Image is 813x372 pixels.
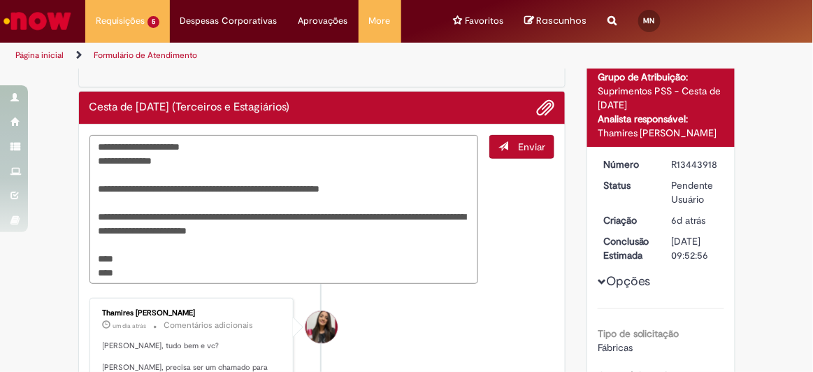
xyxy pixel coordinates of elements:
span: Enviar [518,141,545,153]
span: Favoritos [466,14,504,28]
dt: Criação [593,213,661,227]
span: Despesas Corporativas [180,14,278,28]
dt: Status [593,178,661,192]
div: Suprimentos PSS - Cesta de [DATE] [598,84,724,112]
a: Formulário de Atendimento [94,50,197,61]
b: Tipo de solicitação [598,327,679,340]
div: [DATE] 09:52:56 [672,234,719,262]
span: Aprovações [298,14,348,28]
h2: Cesta de Natal (Terceiros e Estagiários) Histórico de tíquete [89,101,290,114]
div: Thamires [PERSON_NAME] [103,309,283,317]
time: 25/08/2025 11:52:53 [672,214,706,227]
span: More [369,14,391,28]
div: Thamires [PERSON_NAME] [598,126,724,140]
a: Página inicial [15,50,64,61]
span: Fábricas [598,341,633,354]
div: Grupo de Atribuição: [598,70,724,84]
div: R13443918 [672,157,719,171]
div: 25/08/2025 11:52:53 [672,213,719,227]
small: Comentários adicionais [164,320,254,331]
span: 5 [148,16,159,28]
span: 6d atrás [672,214,706,227]
span: Rascunhos [537,14,587,27]
div: Analista responsável: [598,112,724,126]
dt: Número [593,157,661,171]
dt: Conclusão Estimada [593,234,661,262]
div: Thamires Alexandra Faria Dos Santos [305,311,338,343]
span: Requisições [96,14,145,28]
textarea: Digite sua mensagem aqui... [89,135,478,284]
a: No momento, sua lista de rascunhos tem 0 Itens [525,14,587,27]
img: ServiceNow [1,7,73,35]
button: Adicionar anexos [536,99,554,117]
ul: Trilhas de página [10,43,463,69]
div: Pendente Usuário [672,178,719,206]
span: MN [644,16,655,25]
button: Enviar [489,135,554,159]
span: um dia atrás [113,322,147,330]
